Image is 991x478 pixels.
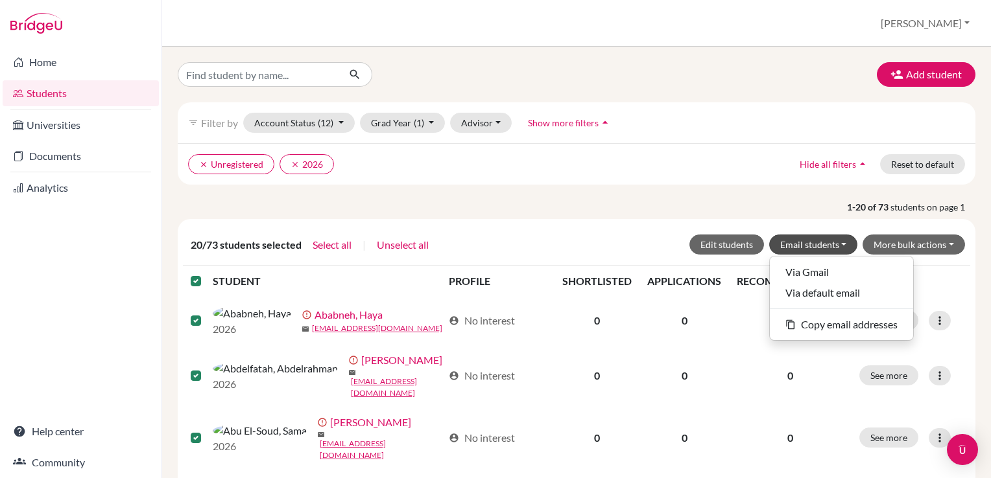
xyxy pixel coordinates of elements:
[312,236,352,253] button: Select all
[291,160,300,169] i: clear
[191,237,302,253] span: 20/73 students selected
[859,427,918,448] button: See more
[317,431,325,438] span: mail
[348,355,361,365] span: error_outline
[213,423,307,438] img: Abu El-Soud, Sama
[302,325,309,333] span: mail
[3,80,159,106] a: Students
[528,117,599,128] span: Show more filters
[517,113,623,133] button: Show more filtersarrow_drop_up
[3,175,159,201] a: Analytics
[213,361,338,376] img: Abdelfatah, Abdelrahman
[213,438,307,454] p: 2026
[859,365,918,385] button: See more
[330,415,411,430] a: [PERSON_NAME]
[3,418,159,444] a: Help center
[863,234,965,255] button: More bulk actions
[320,438,443,461] a: [EMAIL_ADDRESS][DOMAIN_NAME]
[449,315,459,326] span: account_circle
[449,433,459,443] span: account_circle
[449,370,459,381] span: account_circle
[789,154,880,174] button: Hide all filtersarrow_drop_up
[877,62,975,87] button: Add student
[3,143,159,169] a: Documents
[555,266,639,297] th: SHORTLISTED
[800,159,856,170] span: Hide all filters
[213,376,338,392] p: 2026
[199,160,208,169] i: clear
[639,266,729,297] th: APPLICATIONS
[376,236,429,253] button: Unselect all
[449,368,515,383] div: No interest
[947,434,978,465] div: Open Intercom Messenger
[769,234,858,255] button: Email students
[178,62,339,87] input: Find student by name...
[847,200,890,214] strong: 1-20 of 73
[639,345,729,407] td: 0
[302,310,315,320] span: error_outline
[890,200,975,214] span: students on page 1
[449,313,515,328] div: No interest
[770,314,913,335] button: content_copyCopy email addresses
[737,430,844,446] p: 0
[213,306,291,321] img: Ababneh, Haya
[363,237,366,253] span: |
[360,113,446,133] button: Grad Year(1)
[312,323,442,334] a: [EMAIL_ADDRESS][DOMAIN_NAME]
[555,297,639,345] td: 0
[599,116,612,129] i: arrow_drop_up
[555,345,639,407] td: 0
[639,297,729,345] td: 0
[414,117,424,128] span: (1)
[785,319,796,330] i: content_copy
[689,234,764,255] button: Edit students
[449,430,515,446] div: No interest
[188,154,274,174] button: clearUnregistered
[213,266,441,297] th: STUDENT
[10,13,62,34] img: Bridge-U
[639,407,729,469] td: 0
[441,266,555,297] th: PROFILE
[450,113,512,133] button: Advisor
[555,407,639,469] td: 0
[880,154,965,174] button: Reset to default
[351,376,443,399] a: [EMAIL_ADDRESS][DOMAIN_NAME]
[315,307,383,323] a: Ababneh, Haya
[875,11,975,36] button: [PERSON_NAME]
[729,266,852,297] th: RECOMMENDATIONS
[3,112,159,138] a: Universities
[770,282,913,303] button: Via default email
[280,154,334,174] button: clear2026
[3,450,159,475] a: Community
[361,352,442,368] a: [PERSON_NAME]
[188,117,198,128] i: filter_list
[856,157,869,170] i: arrow_drop_up
[769,256,914,341] ul: Email students
[317,417,330,427] span: error_outline
[348,369,356,376] span: mail
[201,117,238,129] span: Filter by
[213,321,291,337] p: 2026
[243,113,355,133] button: Account Status(12)
[770,262,913,282] button: Via Gmail
[737,368,844,383] p: 0
[3,49,159,75] a: Home
[737,313,844,328] p: 0
[318,117,333,128] span: (12)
